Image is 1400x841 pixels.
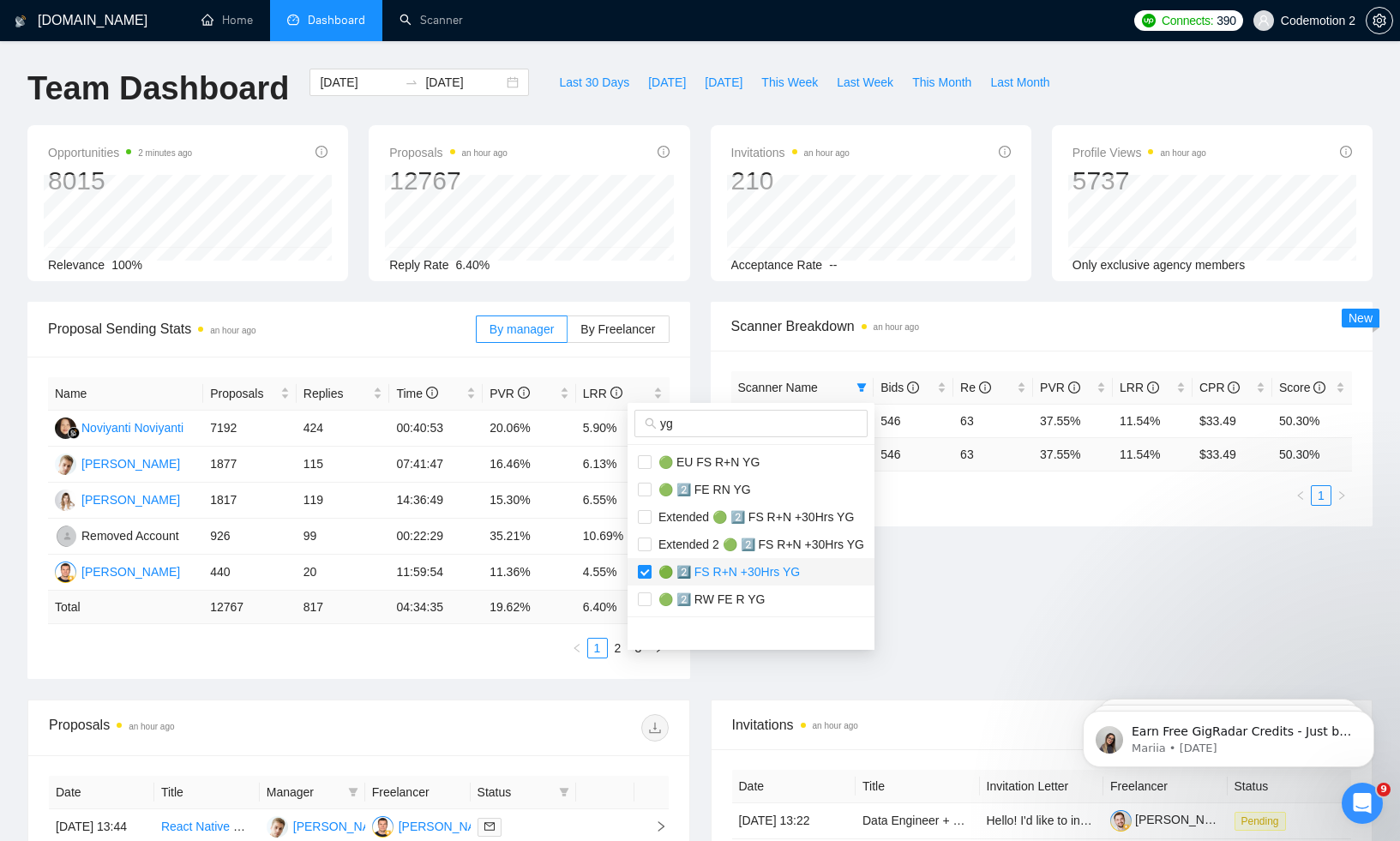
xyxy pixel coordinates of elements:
span: filter [856,382,867,393]
span: Extended 🟢 2️⃣ FS R+N +30Hrs YG [652,510,854,524]
span: 🟢 2️⃣ RW FE R YG [652,592,766,606]
a: searchScanner [400,13,463,27]
span: filter [345,779,362,805]
span: search [645,417,657,430]
span: swap-right [405,75,418,89]
div: Proposals [49,714,358,742]
th: Proposals [203,377,297,411]
button: right [649,638,670,658]
li: Previous Page [567,638,587,658]
input: Start date [320,73,398,92]
span: filter [348,787,358,797]
time: an hour ago [813,721,858,730]
td: 546 [874,404,953,437]
td: 115 [297,447,390,483]
span: dashboard [287,14,299,26]
span: info-circle [1147,381,1159,393]
span: LRR [583,387,622,400]
a: SK[PERSON_NAME] [372,819,497,832]
span: CPR [1199,381,1240,394]
td: 1817 [203,483,297,519]
span: info-circle [426,387,438,399]
span: Manager [267,783,341,802]
span: Extended 2 🟢 2️⃣ FS R+N +30Hrs YG [652,538,864,551]
img: NN [55,417,76,439]
a: 2 [609,639,628,658]
a: React Native Developer [161,820,288,833]
td: 37.55 % [1033,437,1113,471]
span: info-circle [979,381,991,393]
td: 99 [297,519,390,555]
th: Title [856,770,980,803]
span: info-circle [1228,381,1240,393]
td: 04:34:35 [389,591,483,624]
span: left [1295,490,1306,501]
button: Last 30 Days [550,69,639,96]
td: 50.30 % [1272,437,1352,471]
a: DK[PERSON_NAME] [55,492,180,506]
span: 🟢 EU FS R+N YG [652,455,760,469]
span: Time [396,387,437,400]
img: gigradar-bm.png [68,427,80,439]
td: 11:59:54 [389,555,483,591]
img: logo [15,8,27,35]
span: info-circle [907,381,919,393]
span: PVR [490,387,530,400]
td: 07:41:47 [389,447,483,483]
time: an hour ago [804,148,850,158]
td: 1877 [203,447,297,483]
span: Invitations [732,714,1352,736]
td: 4.55% [576,555,670,591]
a: [PERSON_NAME] [1110,813,1234,826]
span: [DATE] [648,73,686,92]
th: Date [732,770,856,803]
td: Total [48,591,203,624]
span: to [405,75,418,89]
td: 926 [203,519,297,555]
th: Freelancer [365,776,471,809]
span: -- [829,258,837,272]
td: 37.55% [1033,404,1113,437]
iframe: Intercom live chat [1342,783,1383,824]
img: upwork-logo.png [1142,14,1156,27]
th: Title [154,776,260,809]
span: Profile Views [1073,142,1206,163]
span: Score [1279,381,1325,394]
time: an hour ago [462,148,508,158]
td: 00:22:29 [389,519,483,555]
span: Pending [1235,812,1286,831]
span: Acceptance Rate [731,258,823,272]
span: Reply Rate [389,258,448,272]
td: 35.21% [483,519,576,555]
td: 6.40 % [576,591,670,624]
span: Opportunities [48,142,192,163]
h1: Team Dashboard [27,69,289,109]
span: user [1258,15,1270,27]
span: Relevance [48,258,105,272]
div: 5737 [1073,165,1206,197]
td: $33.49 [1193,404,1272,437]
span: New [1349,311,1373,325]
td: 15.30% [483,483,576,519]
a: homeHome [201,13,253,27]
li: 2 [608,638,628,658]
img: DB [267,816,288,838]
span: info-circle [518,387,530,399]
td: 20.06% [483,411,576,447]
div: [PERSON_NAME] [293,817,392,836]
td: 7192 [203,411,297,447]
span: Last Month [990,73,1049,92]
img: SK [372,816,394,838]
button: left [1290,485,1311,506]
img: DK [55,490,76,511]
td: 11.36% [483,555,576,591]
span: Scanner Breakdown [731,315,1353,337]
time: an hour ago [1160,148,1205,158]
div: [PERSON_NAME] [81,490,180,509]
th: Replies [297,377,390,411]
span: Scanner Name [738,381,818,394]
div: Noviyanti Noviyanti [81,418,183,437]
li: Next Page [649,638,670,658]
td: 440 [203,555,297,591]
